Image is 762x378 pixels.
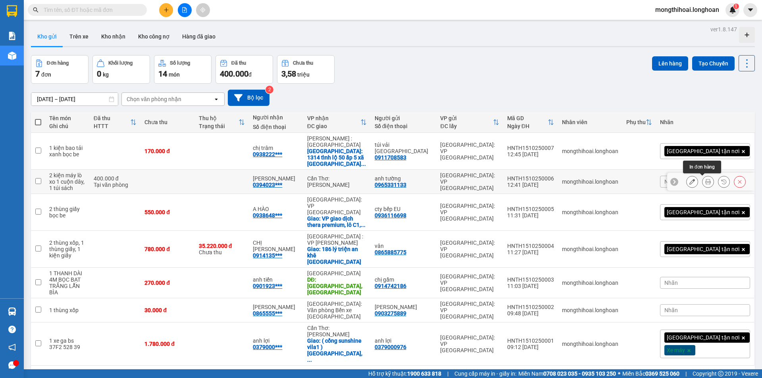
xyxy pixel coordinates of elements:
div: ĐC lấy [440,123,493,129]
div: HNTH1510250006 [507,175,554,182]
div: túi vải hà nội [375,142,433,154]
div: Thu hộ [199,115,239,121]
div: Số điện thoại [375,123,433,129]
img: solution-icon [8,32,16,40]
sup: 2 [266,86,273,94]
button: caret-down [743,3,757,17]
div: ĐC giao [307,123,360,129]
div: anh lợi [375,338,433,344]
div: Trạng thái [199,123,239,129]
span: kg [103,71,109,78]
span: Xe máy [667,347,685,354]
span: Cung cấp máy in - giấy in: [454,369,516,378]
div: chị trâm [253,145,299,151]
th: Toggle SortBy [503,112,558,133]
div: Giao: 186 lý triện an khê đà nẵng [307,246,367,265]
button: Kho nhận [95,27,132,46]
img: icon-new-feature [729,6,736,13]
div: 11:31 [DATE] [507,212,554,219]
button: Đã thu400.000đ [216,55,273,84]
button: Kho công nợ [132,27,176,46]
div: Người gửi [375,115,433,121]
div: anh tiến [253,276,299,283]
div: 1 kiện bao tải xanh bọc be [49,145,86,157]
div: Nhãn [660,119,750,125]
span: Mã đơn: HNTH1510250007 [3,48,122,59]
div: Số lượng [170,60,190,66]
div: VP nhận [307,115,360,121]
span: [GEOGRAPHIC_DATA] tận nơi [667,246,739,253]
div: [GEOGRAPHIC_DATA]: Văn phòng Bến xe [GEOGRAPHIC_DATA] [307,301,367,320]
img: warehouse-icon [8,52,16,60]
div: 09:12 [DATE] [507,344,554,350]
div: 170.000 đ [144,148,191,154]
span: 3,58 [281,69,296,79]
strong: CSKH: [22,27,42,34]
span: copyright [718,371,724,376]
div: mongthihoai.longhoan [562,246,618,252]
div: 780.000 đ [144,246,191,252]
input: Tìm tên, số ĐT hoặc mã đơn [44,6,137,14]
div: 0911708583 [375,154,406,161]
span: triệu [297,71,310,78]
div: [GEOGRAPHIC_DATA]: VP [GEOGRAPHIC_DATA] [440,301,499,320]
div: 1 thùng xốp [49,307,86,313]
span: plus [164,7,169,13]
div: 2 kiện máy lò xo 1 cuộn dây, 1 túi sách [49,172,86,191]
div: 1 xe ga bs 37F2 528 39 [49,338,86,350]
div: 12:41 [DATE] [507,182,554,188]
div: 12:45 [DATE] [507,151,554,157]
span: Nhãn [664,280,678,286]
span: đơn [41,71,51,78]
div: HNTH1510250002 [507,304,554,310]
div: Giao: ( cổng sunshine vila1 ) đường văn cừ, dương tơ phú quốc kiêng giang [307,338,367,363]
th: Toggle SortBy [622,112,656,133]
div: Cần Thơ: [PERSON_NAME] [307,325,367,338]
div: anh tường [375,175,433,182]
span: message [8,361,16,369]
div: 1 THANH DÀI 4M BỌC BẠT TRẮNG LẪN BÌA [49,270,86,295]
div: [GEOGRAPHIC_DATA]: VP [GEOGRAPHIC_DATA] [440,203,499,222]
span: [PHONE_NUMBER] [3,27,60,41]
button: Kho gửi [31,27,63,46]
span: 0 [97,69,101,79]
span: | [685,369,687,378]
div: Sửa đơn hàng [686,176,698,188]
strong: 1900 633 818 [407,370,441,377]
button: aim [196,3,210,17]
sup: 1 [733,4,739,9]
span: Nhãn [664,178,678,185]
div: 270.000 đ [144,280,191,286]
button: Khối lượng0kg [92,55,150,84]
div: Nhân viên [562,119,618,125]
div: HNTH1510250005 [507,206,554,212]
span: 7 [35,69,40,79]
div: Đơn hàng [47,60,69,66]
div: 0865885775 [375,249,406,255]
span: Hỗ trợ kỹ thuật: [368,369,441,378]
span: question-circle [8,326,16,333]
div: 0914742186 [375,283,406,289]
div: mongthihoai.longhoan [562,307,618,313]
div: Cần Thơ: [PERSON_NAME] [307,175,367,188]
strong: 0708 023 035 - 0935 103 250 [543,370,616,377]
div: In đơn hàng [683,161,721,173]
div: [GEOGRAPHIC_DATA]: VP [GEOGRAPHIC_DATA] [440,334,499,353]
span: 14 [158,69,167,79]
span: search [33,7,38,13]
span: Miền Bắc [622,369,679,378]
div: 0903275889 [375,310,406,317]
div: [GEOGRAPHIC_DATA] [307,270,367,276]
div: anh lợi [253,338,299,344]
span: 1 [735,4,737,9]
button: Trên xe [63,27,95,46]
div: 0965331133 [375,182,406,188]
div: 0379000976 [375,344,406,350]
div: Đặng Văn Dũng [375,304,433,310]
span: mongthihoai.longhoan [649,5,725,15]
div: cty bếp EU [375,206,433,212]
div: [GEOGRAPHIC_DATA]: VP [GEOGRAPHIC_DATA] [440,172,499,191]
div: mongthihoai.longhoan [562,209,618,215]
span: ⚪️ [618,372,620,375]
span: món [169,71,180,78]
